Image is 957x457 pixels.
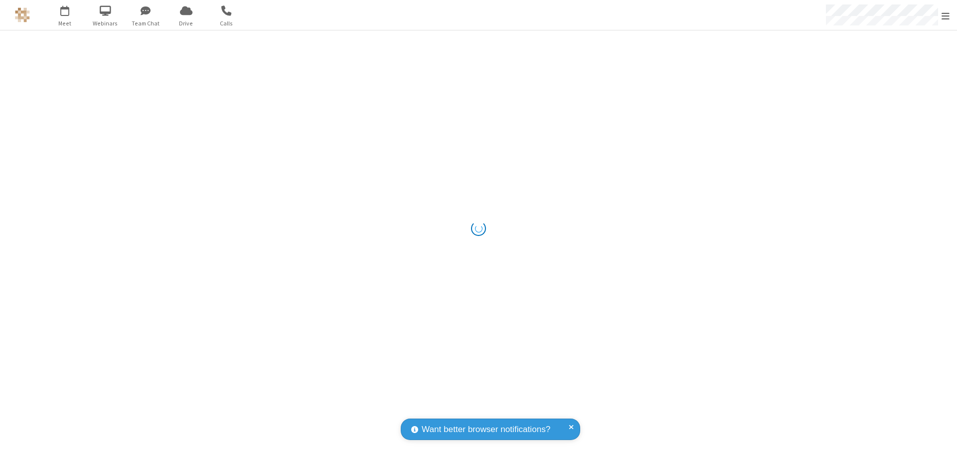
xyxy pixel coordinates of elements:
[46,19,84,28] span: Meet
[422,423,550,436] span: Want better browser notifications?
[208,19,245,28] span: Calls
[15,7,30,22] img: QA Selenium DO NOT DELETE OR CHANGE
[127,19,164,28] span: Team Chat
[167,19,205,28] span: Drive
[87,19,124,28] span: Webinars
